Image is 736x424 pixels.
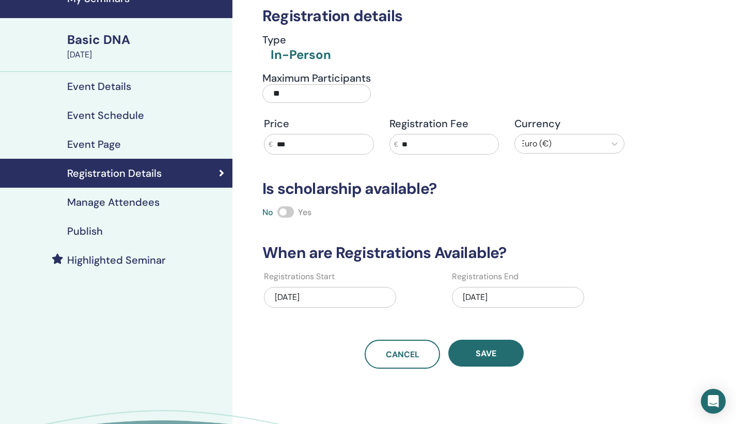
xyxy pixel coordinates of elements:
div: [DATE] [264,287,396,308]
div: Open Intercom Messenger [701,389,726,414]
h4: Publish [67,225,103,237]
h3: Is scholarship available? [256,179,632,198]
label: Registrations Start [264,270,335,283]
span: € [269,139,273,150]
a: Basic DNA[DATE] [61,31,232,61]
h3: When are Registrations Available? [256,244,632,262]
h4: Type [262,34,331,46]
div: [DATE] [67,49,226,61]
span: € [394,139,398,150]
span: Save [476,348,496,359]
label: Registrations End [452,270,519,283]
span: No [262,207,273,218]
a: Cancel [365,340,440,369]
div: Basic DNA [67,31,226,49]
h4: Registration Fee [389,117,499,130]
input: Maximum Participants [262,84,371,103]
div: [DATE] [452,287,584,308]
div: In-Person [271,46,331,64]
h3: Registration details [256,7,632,25]
h4: Event Details [67,80,131,93]
span: Yes [298,207,311,218]
h4: Maximum Participants [262,72,371,84]
h4: Event Schedule [67,109,144,122]
h4: Event Page [67,138,121,150]
h4: Currency [514,117,624,130]
span: Cancel [386,349,419,360]
h4: Price [264,117,374,130]
h4: Manage Attendees [67,196,160,208]
h4: Highlighted Seminar [67,254,166,266]
h4: Registration Details [67,167,162,179]
button: Save [448,340,524,367]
